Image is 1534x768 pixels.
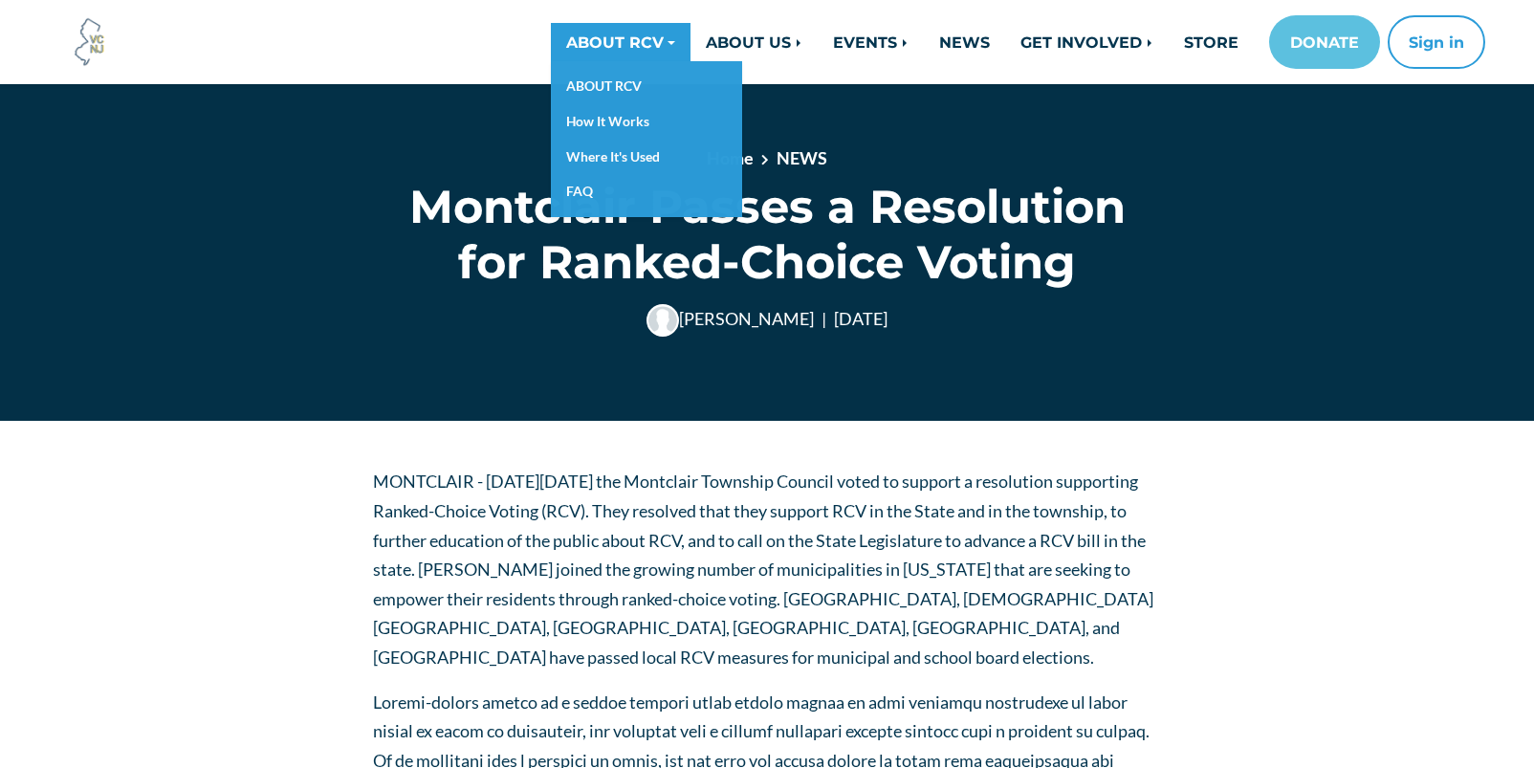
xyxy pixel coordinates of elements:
h1: Montclair Passes a Resolution for Ranked-Choice Voting [373,179,1162,289]
a: GET INVOLVED [1005,23,1169,61]
a: How It Works [551,104,742,140]
a: FAQ [551,174,742,209]
span: MONTCLAIR - [DATE][DATE] the Montclair Township Council voted to support a resolution supporting ... [373,471,1153,668]
a: NEWS [777,147,827,168]
span: | [822,308,826,329]
a: DONATE [1269,15,1380,69]
img: Voter Choice NJ [64,16,116,68]
nav: Main navigation [358,15,1485,69]
img: Linda Velwest [646,304,679,337]
a: ABOUT US [690,23,818,61]
nav: breadcrumb [441,145,1093,179]
div: ABOUT RCV [551,61,742,217]
a: ABOUT RCV [551,69,742,104]
a: Where It's Used [551,140,742,175]
div: [PERSON_NAME] [DATE] [373,304,1162,337]
a: EVENTS [818,23,924,61]
a: NEWS [924,23,1005,61]
a: STORE [1169,23,1254,61]
a: ABOUT RCV [551,23,690,61]
button: Sign in or sign up [1388,15,1485,69]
